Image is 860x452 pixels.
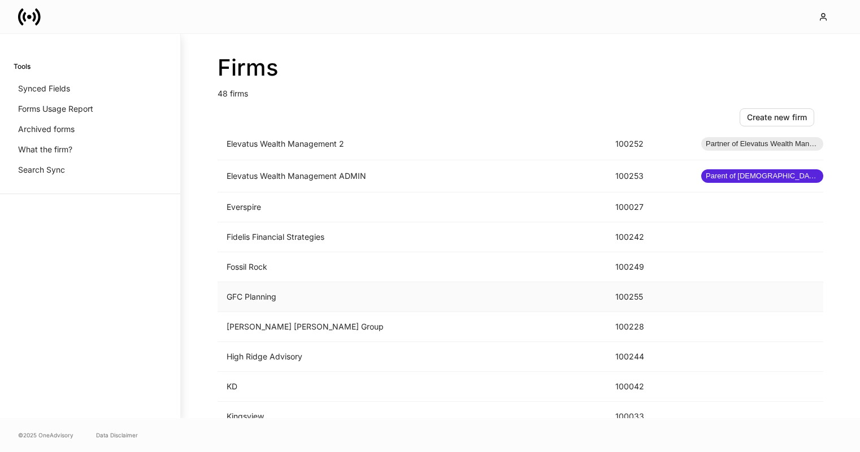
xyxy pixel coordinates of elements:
[14,160,167,180] a: Search Sync
[18,431,73,440] span: © 2025 OneAdvisory
[218,282,606,312] td: GFC Planning
[606,128,692,160] td: 100252
[606,192,692,222] td: 100027
[14,61,31,72] h6: Tools
[18,124,75,135] p: Archived forms
[606,160,692,192] td: 100253
[14,99,167,119] a: Forms Usage Report
[18,164,65,175] p: Search Sync
[747,112,807,123] div: Create new firm
[218,252,606,282] td: Fossil Rock
[18,103,93,115] p: Forms Usage Report
[18,83,70,94] p: Synced Fields
[14,119,167,139] a: Archived forms
[606,312,692,342] td: 100228
[606,342,692,372] td: 100244
[218,160,606,192] td: Elevatus Wealth Management ADMIN
[606,222,692,252] td: 100242
[701,138,823,150] span: Partner of Elevatus Wealth Management ADMIN
[606,282,692,312] td: 100255
[218,372,606,402] td: KD
[218,192,606,222] td: Everspire
[218,222,606,252] td: Fidelis Financial Strategies
[218,312,606,342] td: [PERSON_NAME] [PERSON_NAME] Group
[218,128,606,160] td: Elevatus Wealth Management 2
[14,78,167,99] a: Synced Fields
[606,402,692,432] td: 100033
[218,81,823,99] p: 48 firms
[606,372,692,402] td: 100042
[606,252,692,282] td: 100249
[18,144,72,155] p: What the firm?
[14,139,167,160] a: What the firm?
[218,342,606,372] td: High Ridge Advisory
[218,54,823,81] h2: Firms
[218,402,606,432] td: Kingsview
[96,431,138,440] a: Data Disclaimer
[701,170,823,182] span: Parent of [DEMOGRAPHIC_DATA] firms
[740,108,814,126] button: Create new firm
